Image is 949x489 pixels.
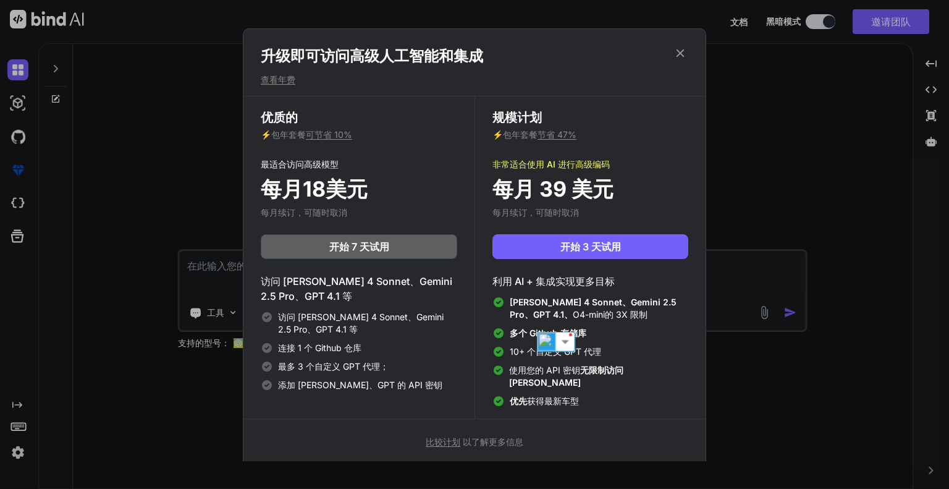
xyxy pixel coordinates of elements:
[510,346,601,357] font: 10+ 个自定义 GPT 代理
[510,297,677,320] font: [PERSON_NAME] 4 Sonnet、Gemini 2.5 Pro、GPT 4.1、
[306,129,352,140] font: 可节省 10%
[492,129,503,140] font: ⚡
[527,396,579,406] font: 获得最新车型
[261,207,347,218] font: 每月续订，可随时取消
[426,436,460,447] font: 比较计划
[560,240,621,253] font: 开始 3 天试用
[261,74,295,85] font: 查看年费
[271,129,306,140] font: 包年套餐
[492,110,542,125] font: 规模计划
[261,159,339,169] font: 最适合访问高级模型
[278,342,361,353] font: 连接 1 个 Github 仓库
[573,309,647,320] font: O4-mini的 3X 限制
[329,240,389,253] font: 开始 7 天试用
[510,328,586,338] font: 多个 Github 存储库
[492,176,614,202] font: 每月 39 美元
[463,436,523,447] font: 以了解更多信息
[261,176,368,202] font: 每月18美元
[261,129,271,140] font: ⚡
[492,275,615,287] font: 利用 AI + 集成实现更多目标
[538,129,576,140] font: 节省 47%
[492,159,610,169] font: 非常适合使用 AI 进行高级编码
[261,47,483,65] font: 升级即可访问高级人工智能和集成
[261,275,452,302] font: 访问 [PERSON_NAME] 4 Sonnet、Gemini 2.5 Pro、GPT 4.1 等
[261,234,457,259] button: 开始 7 天试用
[492,207,579,218] font: 每月续订，可随时取消
[261,110,298,125] font: 优质的
[278,361,389,372] font: 最多 3 个自定义 GPT 代理；
[278,312,444,334] font: 访问 [PERSON_NAME] 4 Sonnet、Gemini 2.5 Pro、GPT 4.1 等
[503,129,538,140] font: 包年套餐
[278,380,442,390] font: 添加 [PERSON_NAME]、GPT 的 API 密钥
[492,234,688,259] button: 开始 3 天试用
[510,396,527,406] font: 优先
[509,365,623,388] font: 无限制访问 [PERSON_NAME]
[509,365,580,375] font: 使用您的 API 密钥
